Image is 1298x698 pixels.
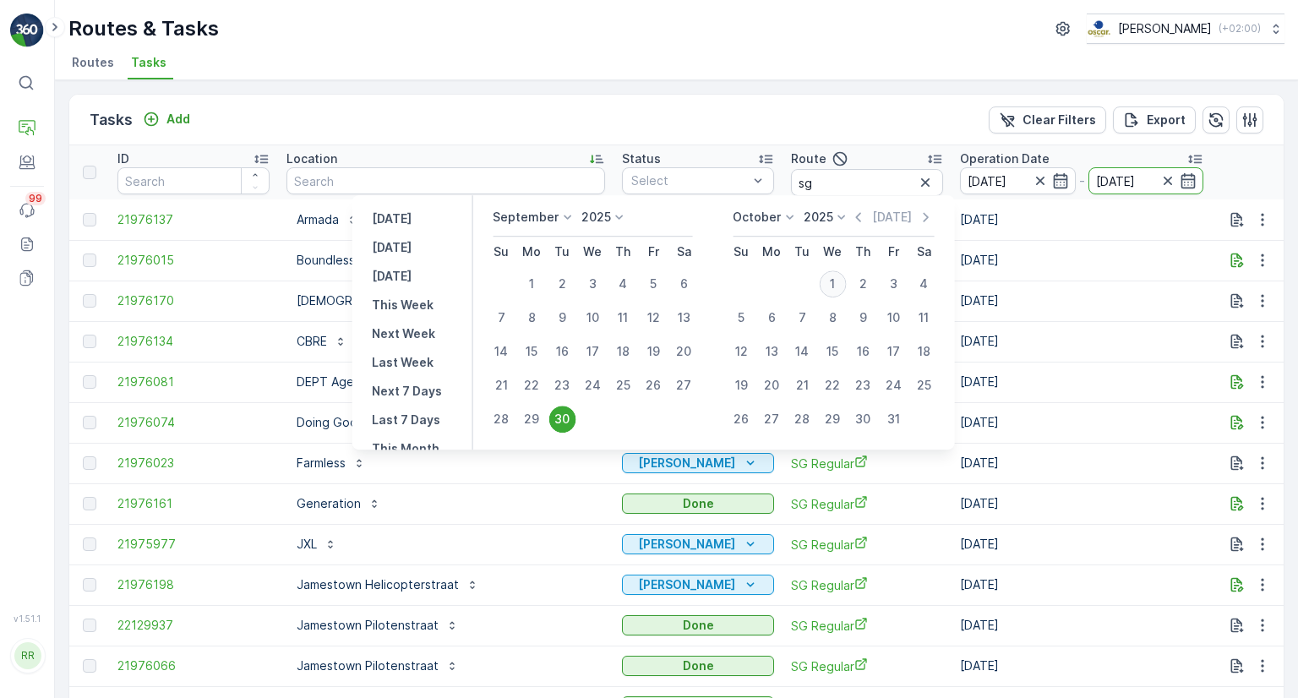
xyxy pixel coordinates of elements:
[286,409,401,436] button: Doing Goods
[791,455,943,472] a: SG Regular
[297,333,327,350] p: CBRE
[486,237,516,267] th: Sunday
[733,209,781,226] p: October
[83,659,96,673] div: Toggle Row Selected
[10,627,44,684] button: RR
[286,247,424,274] button: Boundless Digital
[622,615,774,635] button: Done
[117,576,270,593] span: 21976198
[117,374,270,390] span: 21976081
[131,54,166,71] span: Tasks
[372,268,412,285] p: [DATE]
[788,372,815,399] div: 21
[83,375,96,389] div: Toggle Row Selected
[297,455,346,472] p: Farmless
[1023,112,1096,128] p: Clear Filters
[819,406,846,433] div: 29
[117,414,270,431] a: 21976074
[880,304,907,331] div: 10
[960,167,1076,194] input: dd/mm/yyyy
[488,338,515,365] div: 14
[622,494,774,514] button: Done
[365,209,418,229] button: Yesterday
[788,406,815,433] div: 28
[1087,14,1284,44] button: [PERSON_NAME](+02:00)
[791,495,943,513] span: SG Regular
[117,536,270,553] a: 21975977
[791,657,943,675] a: SG Regular
[117,617,270,634] span: 22129937
[758,372,785,399] div: 20
[372,383,442,400] p: Next 7 Days
[117,167,270,194] input: Search
[166,111,190,128] p: Add
[286,612,469,639] button: Jamestown Pilotenstraat
[608,237,638,267] th: Thursday
[910,372,937,399] div: 25
[952,362,1212,402] td: [DATE]
[819,304,846,331] div: 8
[631,172,748,189] p: Select
[728,372,755,399] div: 19
[548,304,575,331] div: 9
[670,270,697,297] div: 6
[286,206,369,233] button: Armada
[297,414,371,431] p: Doing Goods
[286,287,605,314] button: [DEMOGRAPHIC_DATA] to [DEMOGRAPHIC_DATA]
[670,338,697,365] div: 20
[880,372,907,399] div: 24
[365,295,440,315] button: This Week
[579,270,606,297] div: 3
[952,605,1212,646] td: [DATE]
[579,304,606,331] div: 10
[758,406,785,433] div: 27
[952,524,1212,564] td: [DATE]
[1087,19,1111,38] img: basis-logo_rgb2x.png
[609,270,636,297] div: 4
[83,578,96,592] div: Toggle Row Selected
[117,495,270,512] span: 21976161
[117,333,270,350] span: 21976134
[297,536,317,553] p: JXL
[683,495,714,512] p: Done
[640,270,667,297] div: 5
[297,252,394,269] p: Boundless Digital
[117,292,270,309] a: 21976170
[286,531,347,558] button: JXL
[1118,20,1212,37] p: [PERSON_NAME]
[952,402,1212,443] td: [DATE]
[640,338,667,365] div: 19
[297,657,439,674] p: Jamestown Pilotenstraat
[286,490,391,517] button: Generation
[638,576,735,593] p: [PERSON_NAME]
[788,338,815,365] div: 14
[297,211,339,228] p: Armada
[83,416,96,429] div: Toggle Row Selected
[117,657,270,674] a: 21976066
[819,338,846,365] div: 15
[117,455,270,472] span: 21976023
[791,576,943,594] a: SG Regular
[640,372,667,399] div: 26
[297,576,459,593] p: Jamestown Helicopterstraat
[791,150,826,167] p: Route
[791,617,943,635] a: SG Regular
[365,237,418,258] button: Today
[548,406,575,433] div: 30
[286,150,337,167] p: Location
[136,109,197,129] button: Add
[638,455,735,472] p: [PERSON_NAME]
[952,240,1212,281] td: [DATE]
[83,335,96,348] div: Toggle Row Selected
[14,642,41,669] div: RR
[83,213,96,226] div: Toggle Row Selected
[728,406,755,433] div: 26
[581,209,611,226] p: 2025
[849,372,876,399] div: 23
[83,294,96,308] div: Toggle Row Selected
[117,252,270,269] span: 21976015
